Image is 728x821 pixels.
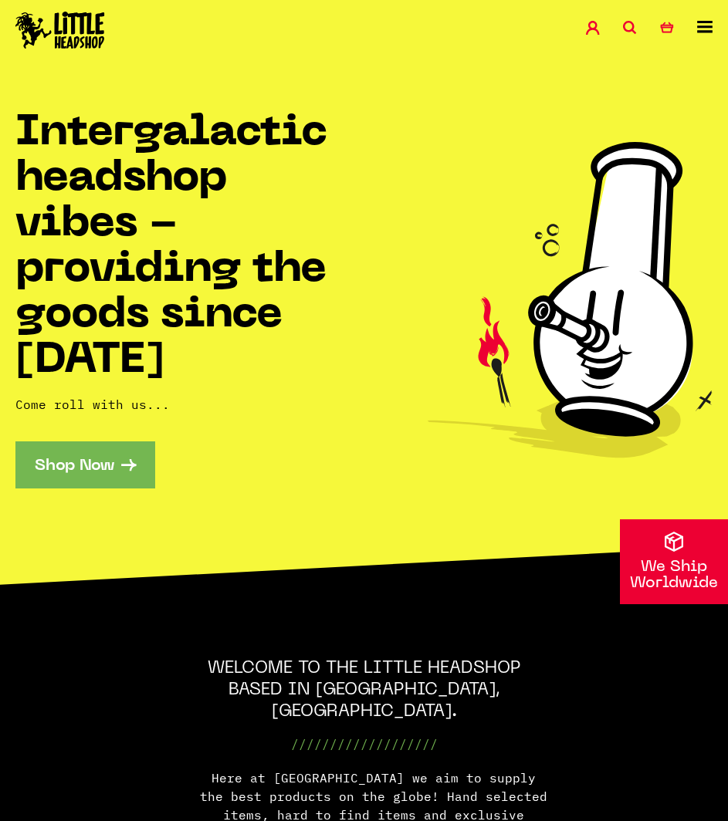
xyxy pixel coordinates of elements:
[190,658,539,723] h2: WELCOME TO THE LITTLE HEADSHOP BASED IN [GEOGRAPHIC_DATA], [GEOGRAPHIC_DATA].
[15,111,329,384] h1: Intergalactic headshop vibes - providing the goods since [DATE]
[15,12,105,49] img: Little Head Shop Logo
[190,735,539,753] p: ///////////////////
[15,395,329,414] p: Come roll with us...
[620,559,728,592] p: We Ship Worldwide
[15,441,155,488] a: Shop Now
